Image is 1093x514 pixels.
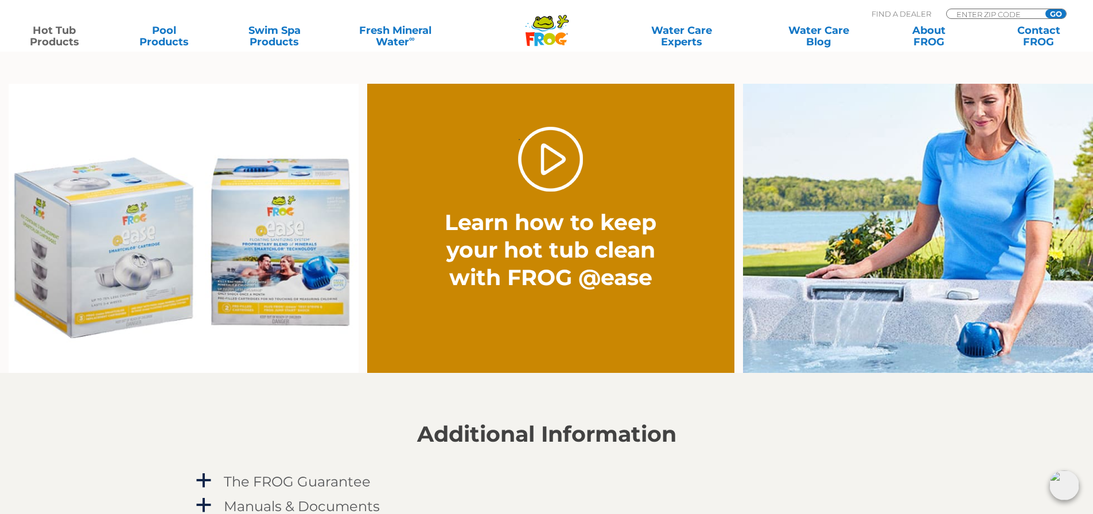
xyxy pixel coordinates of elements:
[776,25,861,48] a: Water CareBlog
[422,209,679,291] h2: Learn how to keep your hot tub clean with FROG @ease
[872,9,931,19] p: Find A Dealer
[195,472,212,489] span: a
[996,25,1082,48] a: ContactFROG
[518,127,583,192] a: Play Video
[232,25,317,48] a: Swim SpaProducts
[194,471,900,492] a: a The FROG Guarantee
[224,474,371,489] h4: The FROG Guarantee
[9,84,359,373] img: Ease Packaging
[409,34,415,43] sup: ∞
[11,25,97,48] a: Hot TubProducts
[341,25,449,48] a: Fresh MineralWater∞
[743,84,1093,373] img: fpo-flippin-frog-2
[122,25,207,48] a: PoolProducts
[195,497,212,514] span: a
[1045,9,1066,18] input: GO
[612,25,751,48] a: Water CareExperts
[224,499,380,514] h4: Manuals & Documents
[1049,470,1079,500] img: openIcon
[194,422,900,447] h2: Additional Information
[886,25,971,48] a: AboutFROG
[955,9,1033,19] input: Zip Code Form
